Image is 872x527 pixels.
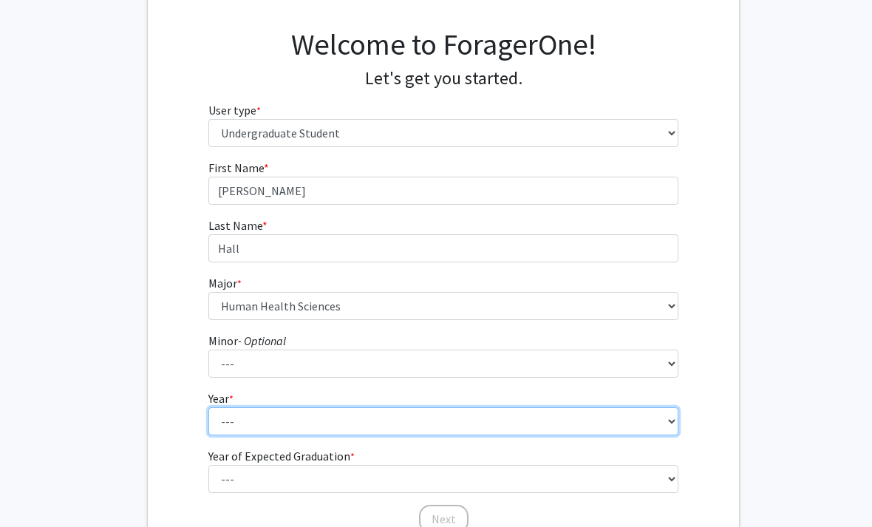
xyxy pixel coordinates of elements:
[208,274,242,292] label: Major
[208,27,679,62] h1: Welcome to ForagerOne!
[208,390,234,407] label: Year
[208,447,355,465] label: Year of Expected Graduation
[11,460,63,516] iframe: Chat
[208,101,261,119] label: User type
[238,333,286,348] i: - Optional
[208,332,286,350] label: Minor
[208,68,679,89] h4: Let's get you started.
[208,160,264,175] span: First Name
[208,218,262,233] span: Last Name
